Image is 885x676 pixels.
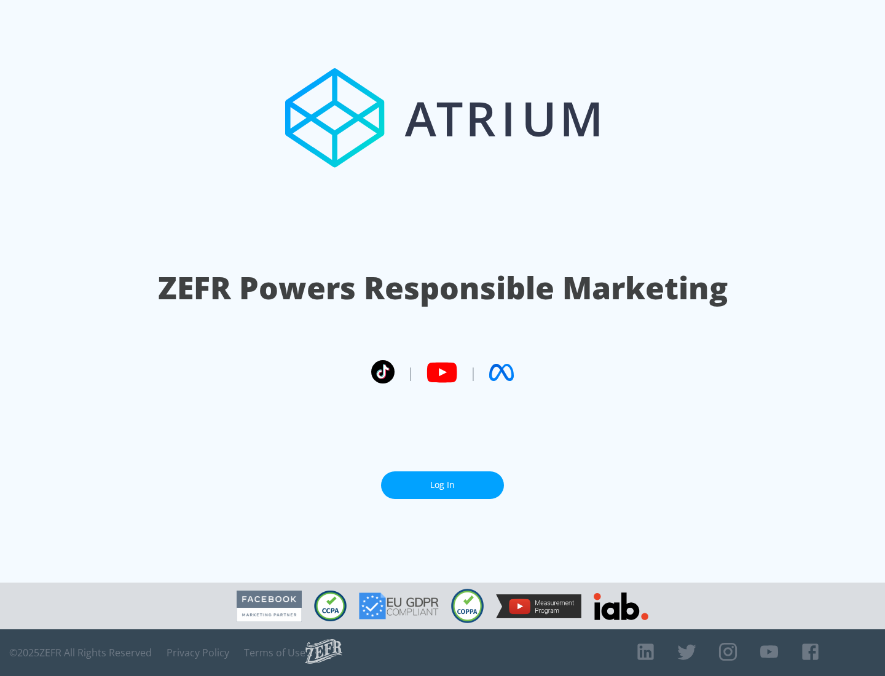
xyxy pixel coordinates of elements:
a: Privacy Policy [167,647,229,659]
a: Log In [381,471,504,499]
span: | [470,363,477,382]
img: GDPR Compliant [359,592,439,619]
img: CCPA Compliant [314,591,347,621]
span: | [407,363,414,382]
img: Facebook Marketing Partner [237,591,302,622]
span: © 2025 ZEFR All Rights Reserved [9,647,152,659]
img: YouTube Measurement Program [496,594,581,618]
a: Terms of Use [244,647,305,659]
img: COPPA Compliant [451,589,484,623]
h1: ZEFR Powers Responsible Marketing [158,267,728,309]
img: IAB [594,592,648,620]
